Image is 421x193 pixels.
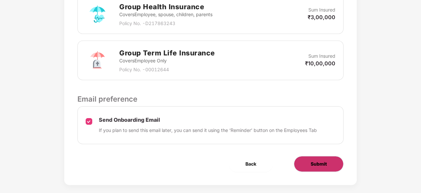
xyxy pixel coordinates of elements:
button: Back [229,156,273,172]
button: Submit [294,156,344,172]
p: Policy No. - D217863243 [119,20,212,27]
p: Policy No. - 00012644 [119,66,215,73]
img: svg+xml;base64,PHN2ZyB4bWxucz0iaHR0cDovL3d3dy53My5vcmcvMjAwMC9zdmciIHdpZHRoPSI3MiIgaGVpZ2h0PSI3Mi... [86,2,109,26]
span: Submit [311,160,327,168]
p: Email preference [77,93,344,105]
p: ₹10,00,000 [305,60,335,67]
p: If you plan to send this email later, you can send it using the ‘Reminder’ button on the Employee... [99,127,317,134]
h2: Group Health Insurance [119,1,212,12]
p: Sum Insured [308,6,335,14]
span: Back [245,160,256,168]
p: Covers Employee, spouse, children, parents [119,11,212,18]
p: ₹3,00,000 [308,14,335,21]
p: Covers Employee Only [119,57,215,64]
p: Send Onboarding Email [99,116,317,123]
h2: Group Term Life Insurance [119,48,215,58]
p: Sum Insured [308,52,335,60]
img: svg+xml;base64,PHN2ZyB4bWxucz0iaHR0cDovL3d3dy53My5vcmcvMjAwMC9zdmciIHdpZHRoPSI3MiIgaGVpZ2h0PSI3Mi... [86,48,109,72]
